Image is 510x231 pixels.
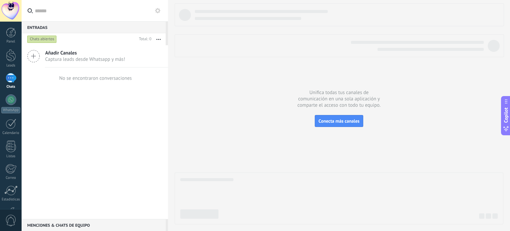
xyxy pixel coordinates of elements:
button: Más [151,33,166,45]
div: Chats [1,85,21,89]
span: Captura leads desde Whatsapp y más! [45,56,125,62]
div: Entradas [22,21,166,33]
div: Total: 0 [136,36,151,43]
span: Copilot [503,107,509,123]
div: Estadísticas [1,197,21,202]
button: Conecta más canales [315,115,363,127]
div: Leads [1,63,21,68]
div: No se encontraron conversaciones [59,75,132,81]
div: Listas [1,154,21,159]
div: Menciones & Chats de equipo [22,219,166,231]
span: Añadir Canales [45,50,125,56]
div: Chats abiertos [27,35,57,43]
div: Correo [1,176,21,180]
div: Panel [1,40,21,44]
div: WhatsApp [1,107,20,113]
span: Conecta más canales [318,118,359,124]
div: Calendario [1,131,21,135]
